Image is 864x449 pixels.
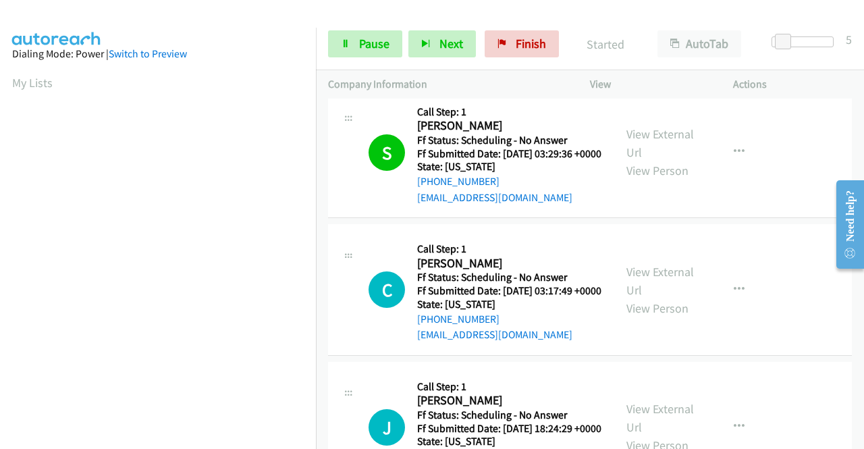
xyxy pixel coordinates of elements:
h5: Ff Submitted Date: [DATE] 03:17:49 +0000 [417,284,601,298]
h5: Ff Submitted Date: [DATE] 03:29:36 +0000 [417,147,601,161]
a: [PHONE_NUMBER] [417,175,500,188]
h5: Ff Submitted Date: [DATE] 18:24:29 +0000 [417,422,601,435]
a: View External Url [626,401,694,435]
span: Finish [516,36,546,51]
h1: J [369,409,405,446]
div: Dialing Mode: Power | [12,46,304,62]
a: [EMAIL_ADDRESS][DOMAIN_NAME] [417,191,572,204]
div: 5 [846,30,852,49]
h1: C [369,271,405,308]
a: Finish [485,30,559,57]
h5: Call Step: 1 [417,380,601,394]
p: Company Information [328,76,566,93]
h5: State: [US_STATE] [417,298,601,311]
h1: S [369,134,405,171]
button: AutoTab [657,30,741,57]
h5: State: [US_STATE] [417,435,601,448]
a: View Person [626,300,688,316]
div: The call is yet to be attempted [369,271,405,308]
a: My Lists [12,75,53,90]
h5: State: [US_STATE] [417,160,601,174]
a: View Person [626,163,688,178]
div: The call is yet to be attempted [369,409,405,446]
a: View External Url [626,126,694,160]
a: [PHONE_NUMBER] [417,313,500,325]
h2: [PERSON_NAME] [417,393,597,408]
p: Actions [733,76,852,93]
span: Next [439,36,463,51]
h5: Call Step: 1 [417,242,601,256]
h5: Call Step: 1 [417,105,601,119]
a: Switch to Preview [109,47,187,60]
p: Started [577,35,633,53]
a: View External Url [626,264,694,298]
p: View [590,76,709,93]
button: Next [408,30,476,57]
h5: Ff Status: Scheduling - No Answer [417,134,601,147]
iframe: Resource Center [826,171,864,278]
h5: Ff Status: Scheduling - No Answer [417,408,601,422]
a: [EMAIL_ADDRESS][DOMAIN_NAME] [417,328,572,341]
h5: Ff Status: Scheduling - No Answer [417,271,601,284]
h2: [PERSON_NAME] [417,256,597,271]
span: Pause [359,36,389,51]
h2: [PERSON_NAME] [417,118,597,134]
a: Pause [328,30,402,57]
